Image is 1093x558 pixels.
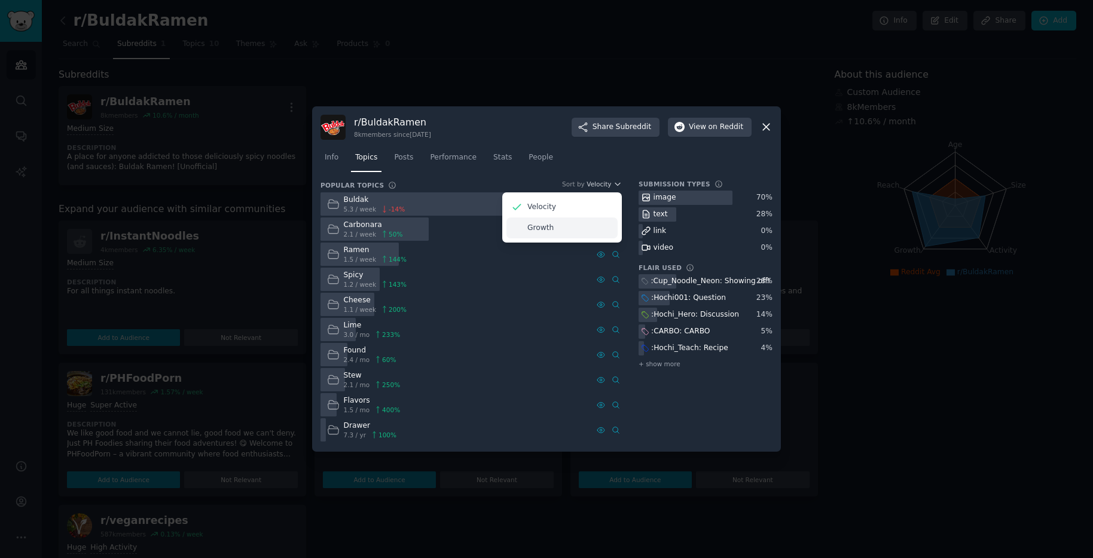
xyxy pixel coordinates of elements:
[651,326,710,337] div: :CARBO: CARBO
[651,276,770,287] div: :Cup_Noodle_Neon: Showing off!
[761,243,773,253] div: 0 %
[344,406,370,414] span: 1.5 / mo
[344,431,366,439] span: 7.3 / yr
[325,152,338,163] span: Info
[378,431,396,439] span: 100 %
[354,130,431,139] div: 8k members since [DATE]
[593,122,651,133] span: Share
[651,343,728,354] div: :Hochi_Teach: Recipe
[654,243,673,253] div: video
[389,230,402,238] span: 50 %
[344,195,405,206] div: Buldak
[489,148,516,173] a: Stats
[639,360,680,368] span: + show more
[562,180,585,188] div: Sort by
[344,255,377,263] span: 1.5 / week
[344,345,396,356] div: Found
[344,205,377,213] span: 5.3 / week
[587,180,611,188] span: Velocity
[524,148,557,173] a: People
[616,122,651,133] span: Subreddit
[426,148,481,173] a: Performance
[756,192,773,203] div: 70 %
[351,148,381,173] a: Topics
[651,309,739,320] div: :Hochi_Hero: Discussion
[639,263,682,272] h3: Flair Used
[344,421,396,431] div: Drawer
[761,343,773,354] div: 4 %
[382,330,400,339] span: 233 %
[587,180,622,188] button: Velocity
[709,122,743,133] span: on Reddit
[394,152,413,163] span: Posts
[344,280,377,289] span: 1.2 / week
[756,293,773,303] div: 23 %
[756,309,773,320] div: 14 %
[529,152,553,163] span: People
[344,330,370,339] span: 3.0 / mo
[527,202,556,213] p: Velocity
[320,148,343,173] a: Info
[668,118,752,137] button: Viewon Reddit
[344,270,407,281] div: Spicy
[493,152,512,163] span: Stats
[756,209,773,220] div: 28 %
[761,226,773,237] div: 0 %
[344,245,407,256] div: Ramen
[654,209,668,220] div: text
[639,180,710,188] h3: Submission Types
[344,320,401,331] div: Lime
[761,326,773,337] div: 5 %
[382,381,400,389] span: 250 %
[344,395,401,406] div: Flavors
[320,181,384,189] h3: Popular Topics
[344,230,377,238] span: 2.1 / week
[344,220,403,231] div: Carbonara
[344,355,370,364] span: 2.4 / mo
[320,115,346,140] img: BuldakRamen
[527,223,554,234] p: Growth
[390,148,417,173] a: Posts
[344,381,370,389] span: 2.1 / mo
[389,205,405,213] span: -14 %
[654,226,667,237] div: link
[651,293,726,303] div: :Hochi001: Question
[756,276,773,287] div: 28 %
[344,305,377,314] span: 1.1 / week
[354,116,431,128] h3: r/ BuldakRamen
[382,355,396,364] span: 60 %
[389,280,407,289] span: 143 %
[572,118,660,137] button: ShareSubreddit
[382,406,400,414] span: 400 %
[389,305,407,314] span: 200 %
[689,122,743,133] span: View
[654,192,676,203] div: image
[344,295,407,306] div: Cheese
[430,152,477,163] span: Performance
[389,255,407,263] span: 144 %
[355,152,377,163] span: Topics
[344,370,401,381] div: Stew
